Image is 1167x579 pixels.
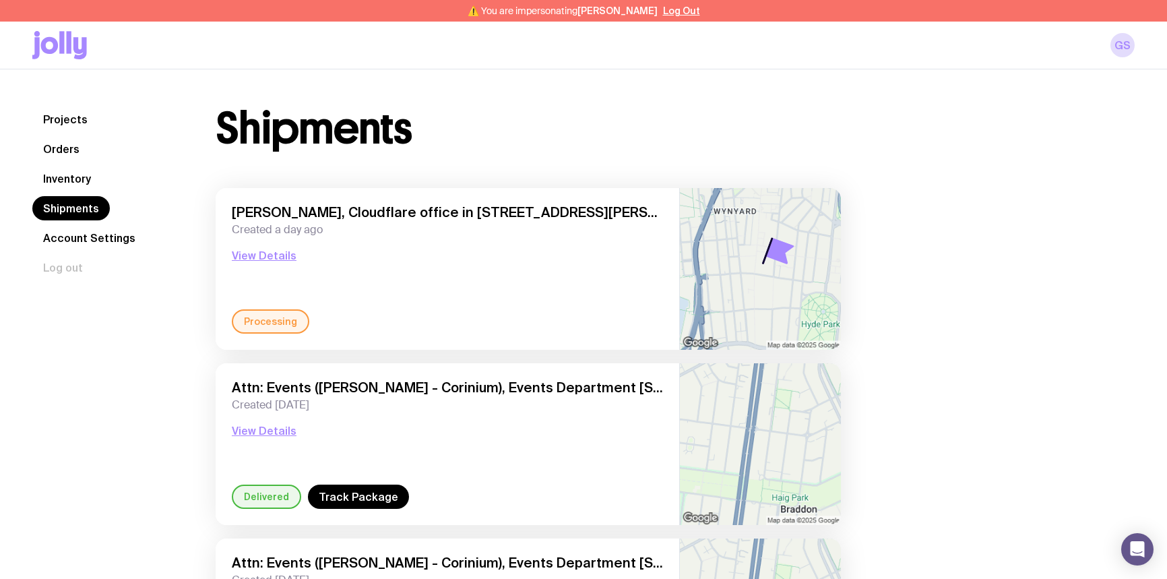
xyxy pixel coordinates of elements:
a: GS [1110,33,1135,57]
img: staticmap [680,363,841,525]
a: Inventory [32,166,102,191]
span: Created [DATE] [232,398,663,412]
a: Shipments [32,196,110,220]
a: Account Settings [32,226,146,250]
a: Track Package [308,485,409,509]
div: Open Intercom Messenger [1121,533,1154,566]
button: View Details [232,423,296,439]
img: staticmap [680,188,841,350]
span: Attn: Events ([PERSON_NAME] - Corinium), Events Department [STREET_ADDRESS] [232,379,663,396]
button: View Details [232,247,296,264]
button: Log out [32,255,94,280]
button: Log Out [663,5,700,16]
a: Orders [32,137,90,161]
span: [PERSON_NAME], Cloudflare office in [STREET_ADDRESS][PERSON_NAME] [232,204,663,220]
div: Processing [232,309,309,334]
span: [PERSON_NAME] [577,5,658,16]
span: ⚠️ You are impersonating [468,5,658,16]
span: Created a day ago [232,223,663,237]
span: Attn: Events ([PERSON_NAME] - Corinium), Events Department [STREET_ADDRESS] [232,555,663,571]
h1: Shipments [216,107,412,150]
a: Projects [32,107,98,131]
div: Delivered [232,485,301,509]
